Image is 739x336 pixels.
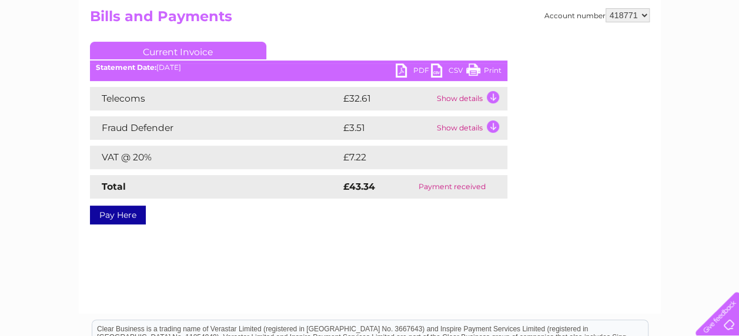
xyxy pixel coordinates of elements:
img: logo.png [26,31,86,66]
div: Account number [544,8,650,22]
a: Current Invoice [90,42,266,59]
td: Fraud Defender [90,116,340,140]
td: Show details [434,87,507,110]
a: CSV [431,63,466,80]
h2: Bills and Payments [90,8,650,31]
td: £3.51 [340,116,434,140]
td: Telecoms [90,87,340,110]
strong: Total [102,181,126,192]
a: Pay Here [90,206,146,224]
a: Energy [561,50,587,59]
td: VAT @ 20% [90,146,340,169]
div: [DATE] [90,63,507,72]
div: Clear Business is a trading name of Verastar Limited (registered in [GEOGRAPHIC_DATA] No. 3667643... [92,6,648,57]
td: £7.22 [340,146,479,169]
a: Water [532,50,554,59]
a: Telecoms [594,50,630,59]
td: Payment received [397,175,507,199]
b: Statement Date: [96,63,156,72]
strong: £43.34 [343,181,375,192]
a: Log out [700,50,728,59]
a: 0333 014 3131 [517,6,598,21]
a: Print [466,63,501,80]
td: £32.61 [340,87,434,110]
a: PDF [396,63,431,80]
a: Blog [637,50,654,59]
a: Contact [661,50,690,59]
td: Show details [434,116,507,140]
